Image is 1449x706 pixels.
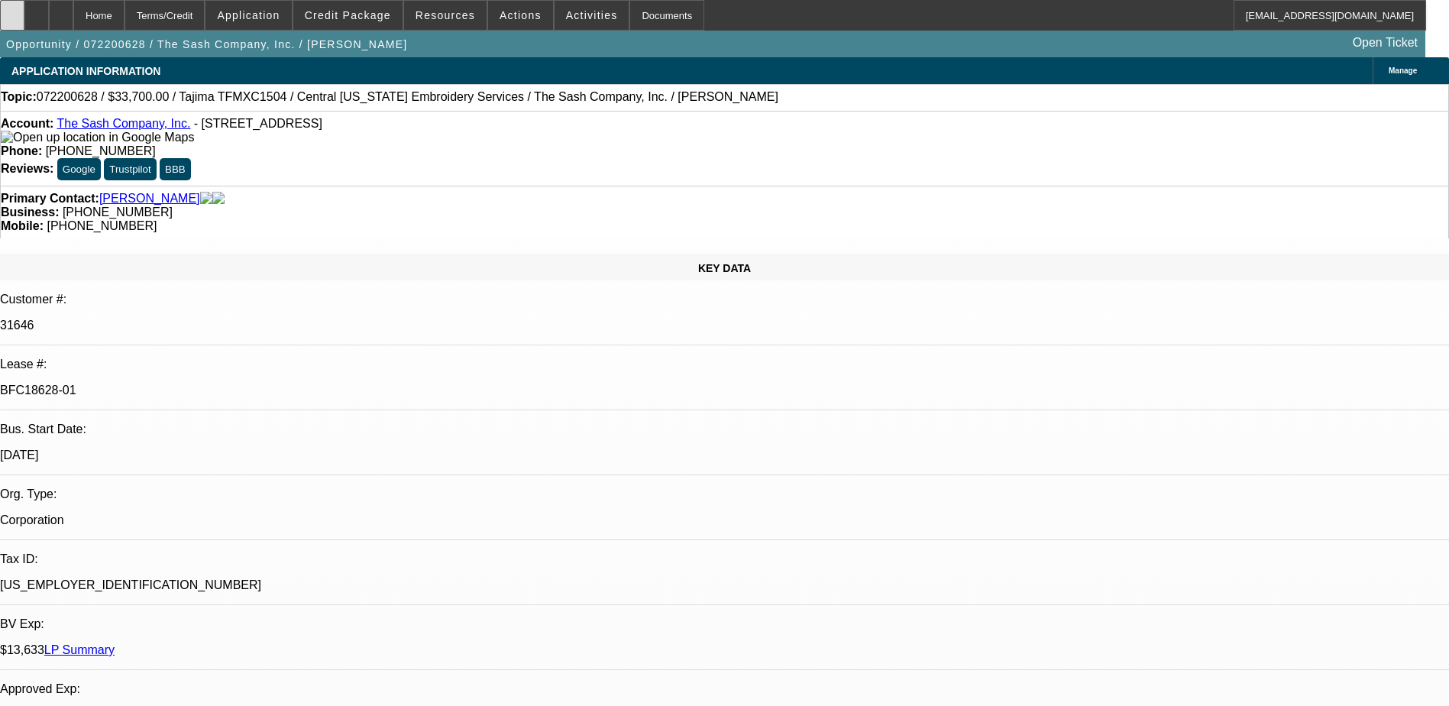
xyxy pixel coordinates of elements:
[205,1,291,30] button: Application
[305,9,391,21] span: Credit Package
[1,206,59,219] strong: Business:
[212,192,225,206] img: linkedin-icon.png
[194,117,322,130] span: - [STREET_ADDRESS]
[1347,30,1424,56] a: Open Ticket
[404,1,487,30] button: Resources
[200,192,212,206] img: facebook-icon.png
[1,90,37,104] strong: Topic:
[57,117,190,130] a: The Sash Company, Inc.
[37,90,778,104] span: 072200628 / $33,700.00 / Tajima TFMXC1504 / Central [US_STATE] Embroidery Services / The Sash Com...
[1,192,99,206] strong: Primary Contact:
[99,192,200,206] a: [PERSON_NAME]
[57,158,101,180] button: Google
[47,219,157,232] span: [PHONE_NUMBER]
[63,206,173,219] span: [PHONE_NUMBER]
[500,9,542,21] span: Actions
[104,158,156,180] button: Trustpilot
[488,1,553,30] button: Actions
[1,131,194,144] a: View Google Maps
[1,144,42,157] strong: Phone:
[566,9,618,21] span: Activities
[555,1,629,30] button: Activities
[1,219,44,232] strong: Mobile:
[1,162,53,175] strong: Reviews:
[44,643,115,656] a: LP Summary
[6,38,407,50] span: Opportunity / 072200628 / The Sash Company, Inc. / [PERSON_NAME]
[11,65,160,77] span: APPLICATION INFORMATION
[698,262,751,274] span: KEY DATA
[1389,66,1417,75] span: Manage
[46,144,156,157] span: [PHONE_NUMBER]
[217,9,280,21] span: Application
[416,9,475,21] span: Resources
[1,117,53,130] strong: Account:
[1,131,194,144] img: Open up location in Google Maps
[293,1,403,30] button: Credit Package
[160,158,191,180] button: BBB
